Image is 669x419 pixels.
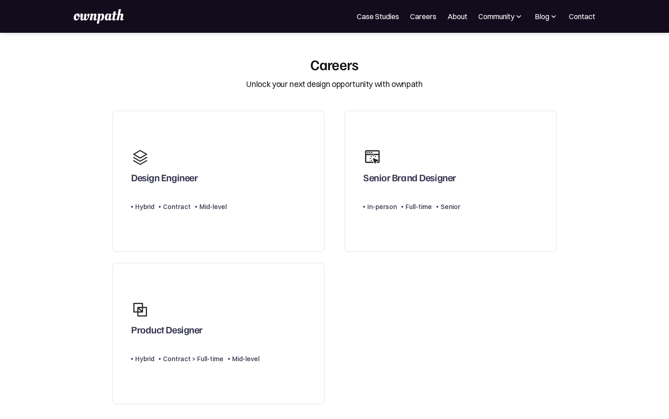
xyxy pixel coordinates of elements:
[135,353,154,364] div: Hybrid
[131,171,198,188] div: Design Engineer
[447,11,467,22] a: About
[357,11,399,22] a: Case Studies
[135,201,154,212] div: Hybrid
[569,11,595,22] a: Contact
[367,201,397,212] div: In-person
[405,201,432,212] div: Full-time
[478,11,514,22] div: Community
[163,353,223,364] div: Contract > Full-time
[410,11,436,22] a: Careers
[232,353,259,364] div: Mid-level
[112,263,324,404] a: Product DesignerHybridContract > Full-timeMid-level
[534,11,558,22] div: Blog
[441,201,460,212] div: Senior
[310,56,359,73] div: Careers
[478,11,523,22] div: Community
[363,171,456,188] div: Senior Brand Designer
[535,11,549,22] div: Blog
[199,201,227,212] div: Mid-level
[345,111,557,252] a: Senior Brand DesignerIn-personFull-timeSenior
[163,201,191,212] div: Contract
[246,78,422,90] div: Unlock your next design opportunity with ownpath
[112,111,324,252] a: Design EngineerHybridContractMid-level
[131,323,203,340] div: Product Designer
